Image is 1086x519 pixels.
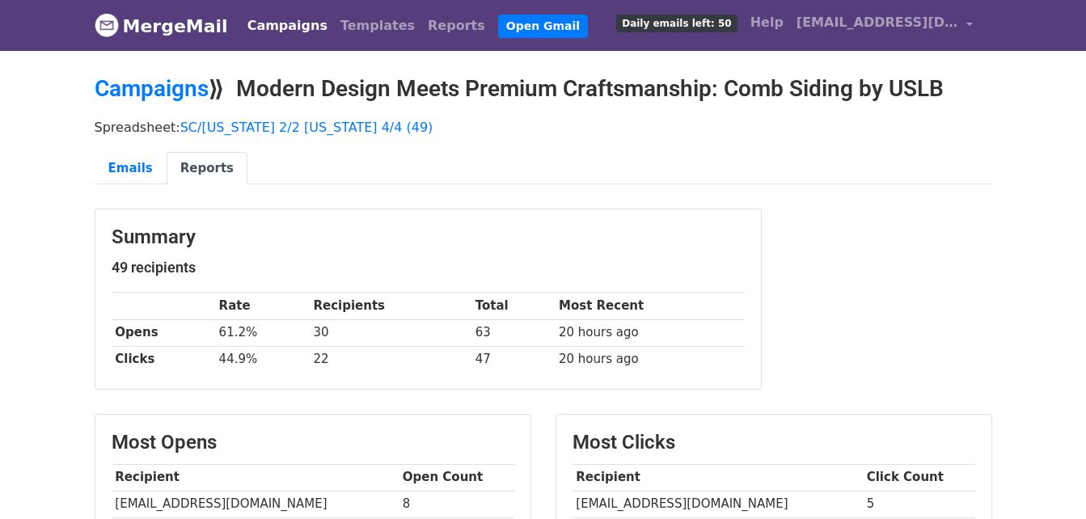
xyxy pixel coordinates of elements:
[334,10,421,42] a: Templates
[610,6,743,39] a: Daily emails left: 50
[863,464,975,491] th: Click Count
[797,13,958,32] span: [EMAIL_ADDRESS][DOMAIN_NAME]
[215,293,310,319] th: Rate
[399,464,514,491] th: Open Count
[112,259,745,276] h5: 49 recipients
[616,15,737,32] span: Daily emails left: 50
[95,119,992,136] p: Spreadsheet:
[471,319,555,346] td: 63
[573,491,863,517] td: [EMAIL_ADDRESS][DOMAIN_NAME]
[1005,441,1086,519] iframe: Chat Widget
[399,491,514,517] td: 8
[95,75,209,102] a: Campaigns
[95,152,167,185] a: Emails
[112,346,215,373] th: Clicks
[241,10,334,42] a: Campaigns
[167,152,247,185] a: Reports
[112,491,399,517] td: [EMAIL_ADDRESS][DOMAIN_NAME]
[95,13,119,37] img: MergeMail logo
[95,9,228,43] a: MergeMail
[310,293,471,319] th: Recipients
[573,431,975,454] h3: Most Clicks
[112,319,215,346] th: Opens
[555,346,744,373] td: 20 hours ago
[112,464,399,491] th: Recipient
[863,491,975,517] td: 5
[471,346,555,373] td: 47
[555,319,744,346] td: 20 hours ago
[95,75,992,103] h2: ⟫ Modern Design Meets Premium Craftsmanship: Comb Siding by USLB
[573,464,863,491] th: Recipient
[790,6,979,44] a: [EMAIL_ADDRESS][DOMAIN_NAME]
[180,120,433,135] a: SC/[US_STATE] 2/2 [US_STATE] 4/4 (49)
[471,293,555,319] th: Total
[310,346,471,373] td: 22
[744,6,790,39] a: Help
[555,293,744,319] th: Most Recent
[310,319,471,346] td: 30
[498,15,588,38] a: Open Gmail
[215,319,310,346] td: 61.2%
[421,10,492,42] a: Reports
[215,346,310,373] td: 44.9%
[112,226,745,249] h3: Summary
[112,431,514,454] h3: Most Opens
